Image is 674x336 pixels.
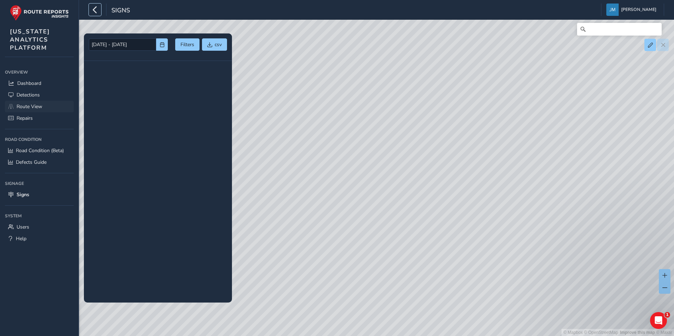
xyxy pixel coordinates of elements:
span: Defects Guide [16,159,47,166]
span: Route View [17,103,42,110]
span: Dashboard [17,80,41,87]
a: Defects Guide [5,156,74,168]
span: [US_STATE] ANALYTICS PLATFORM [10,27,50,52]
a: Road Condition (Beta) [5,145,74,156]
a: Signs [5,189,74,200]
span: 1 [664,312,670,318]
span: Signs [17,191,29,198]
a: Dashboard [5,77,74,89]
button: csv [202,38,227,51]
div: Overview [5,67,74,77]
span: csv [215,41,222,48]
a: Detections [5,89,74,101]
span: Signs [111,6,130,16]
button: [PERSON_NAME] [606,4,659,16]
iframe: Intercom live chat [650,312,667,329]
span: Detections [17,92,40,98]
div: System [5,211,74,221]
input: Search [577,23,662,36]
span: Repairs [17,115,33,122]
a: Users [5,221,74,233]
span: [PERSON_NAME] [621,4,656,16]
img: rr logo [10,5,69,21]
span: Users [17,224,29,230]
div: Signage [5,178,74,189]
a: Route View [5,101,74,112]
span: Help [16,235,26,242]
a: Repairs [5,112,74,124]
img: diamond-layout [606,4,619,16]
button: Filters [175,38,200,51]
span: Road Condition (Beta) [16,147,64,154]
a: Help [5,233,74,244]
div: Road Condition [5,134,74,145]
